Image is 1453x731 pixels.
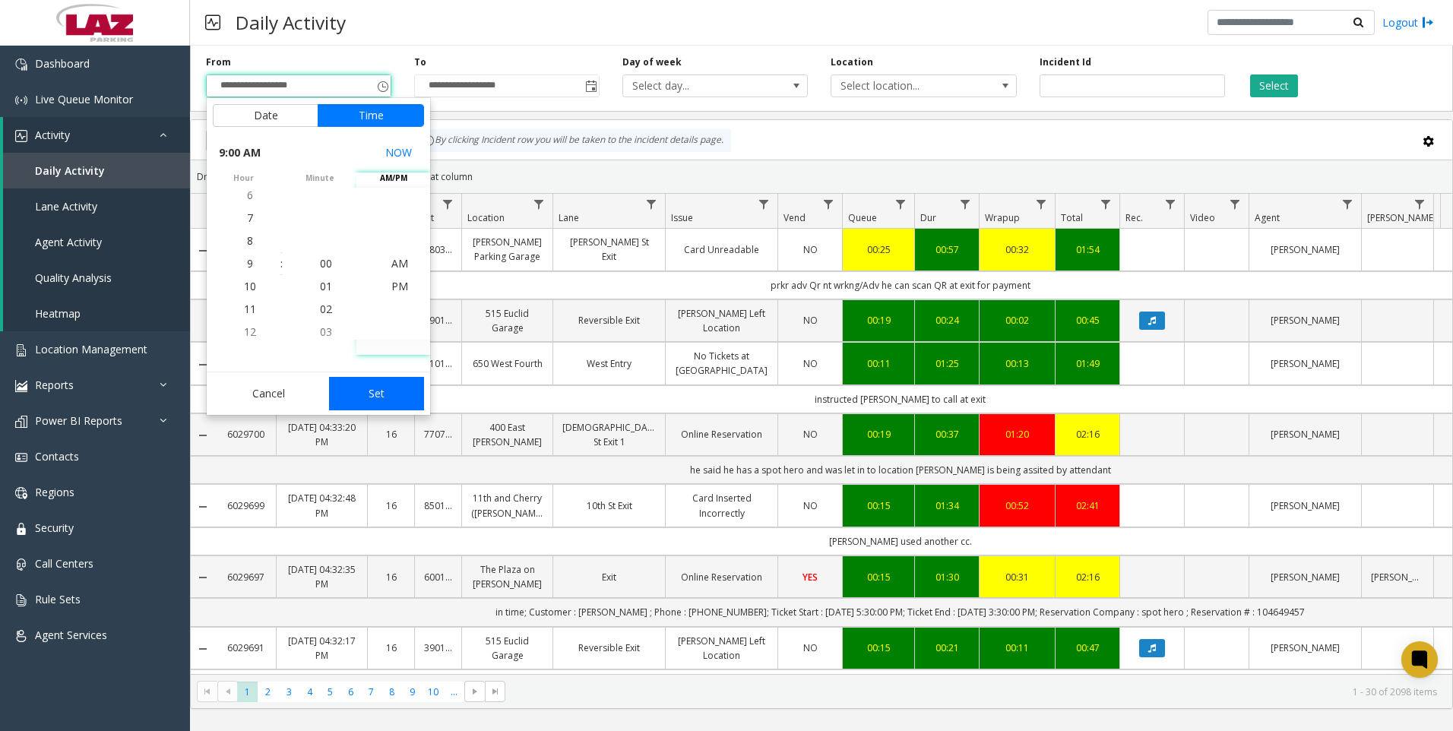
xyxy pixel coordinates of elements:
[471,235,543,264] a: [PERSON_NAME] Parking Garage
[559,211,579,224] span: Lane
[438,194,458,214] a: Lot Filter Menu
[213,377,324,410] button: Cancel
[803,357,818,370] span: NO
[582,75,599,97] span: Toggle popup
[224,498,267,513] a: 6029699
[361,682,381,702] span: Page 7
[1065,570,1110,584] div: 02:16
[1337,194,1358,214] a: Agent Filter Menu
[205,4,220,41] img: pageIcon
[675,242,768,257] a: Card Unreadable
[224,427,267,441] a: 6029700
[529,194,549,214] a: Location Filter Menu
[1065,427,1110,441] div: 02:16
[1061,211,1083,224] span: Total
[924,570,970,584] a: 01:30
[989,570,1046,584] a: 00:31
[381,682,402,702] span: Page 8
[424,313,452,328] a: 390179
[469,685,481,698] span: Go to the next page
[1065,242,1110,257] a: 01:54
[424,641,452,655] a: 390179
[1410,194,1430,214] a: Parker Filter Menu
[955,194,976,214] a: Dur Filter Menu
[1371,570,1424,584] a: [PERSON_NAME]
[286,491,358,520] a: [DATE] 04:32:48 PM
[15,523,27,535] img: 'icon'
[891,194,911,214] a: Queue Filter Menu
[35,235,102,249] span: Agent Activity
[15,94,27,106] img: 'icon'
[989,313,1046,328] div: 00:02
[374,75,391,97] span: Toggle popup
[35,56,90,71] span: Dashboard
[15,380,27,392] img: 'icon'
[318,104,424,127] button: Time tab
[985,211,1020,224] span: Wrapup
[219,142,261,163] span: 9:00 AM
[191,501,215,513] a: Collapse Details
[924,356,970,371] a: 01:25
[989,242,1046,257] div: 00:32
[852,356,905,371] a: 00:11
[3,296,190,331] a: Heatmap
[989,498,1046,513] a: 00:52
[424,498,452,513] a: 850106
[35,128,70,142] span: Activity
[15,416,27,428] img: 'icon'
[286,420,358,449] a: [DATE] 04:33:20 PM
[1065,498,1110,513] div: 02:41
[391,279,408,293] span: PM
[1255,211,1280,224] span: Agent
[35,592,81,606] span: Rule Sets
[924,498,970,513] div: 01:34
[320,256,332,271] span: 00
[852,313,905,328] a: 00:19
[787,498,833,513] a: NO
[562,420,656,449] a: [DEMOGRAPHIC_DATA] St Exit 1
[191,359,215,371] a: Collapse Details
[562,356,656,371] a: West Entry
[3,117,190,153] a: Activity
[803,499,818,512] span: NO
[471,306,543,335] a: 515 Euclid Garage
[1258,427,1352,441] a: [PERSON_NAME]
[237,682,258,702] span: Page 1
[391,256,408,271] span: AM
[377,427,405,441] a: 16
[675,491,768,520] a: Card Inserted Incorrectly
[831,75,979,97] span: Select location...
[1065,641,1110,655] a: 00:47
[852,498,905,513] div: 00:15
[247,256,253,271] span: 9
[783,211,806,224] span: Vend
[320,302,332,316] span: 02
[924,641,970,655] div: 00:21
[1258,641,1352,655] a: [PERSON_NAME]
[279,682,299,702] span: Page 3
[1160,194,1181,214] a: Rec. Filter Menu
[562,235,656,264] a: [PERSON_NAME] St Exit
[675,634,768,663] a: [PERSON_NAME] Left Location
[35,485,74,499] span: Regions
[213,104,318,127] button: Date tab
[191,163,1452,190] div: Drag a column header and drop it here to group by that column
[852,427,905,441] a: 00:19
[35,556,93,571] span: Call Centers
[15,594,27,606] img: 'icon'
[415,129,731,152] div: By clicking Incident row you will be taken to the incident details page.
[224,641,267,655] a: 6029691
[1382,14,1434,30] a: Logout
[35,271,112,285] span: Quality Analysis
[471,356,543,371] a: 650 West Fourth
[787,242,833,257] a: NO
[562,313,656,328] a: Reversible Exit
[424,427,452,441] a: 770709
[989,427,1046,441] a: 01:20
[191,429,215,441] a: Collapse Details
[924,427,970,441] div: 00:37
[3,188,190,224] a: Lane Activity
[320,279,332,293] span: 01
